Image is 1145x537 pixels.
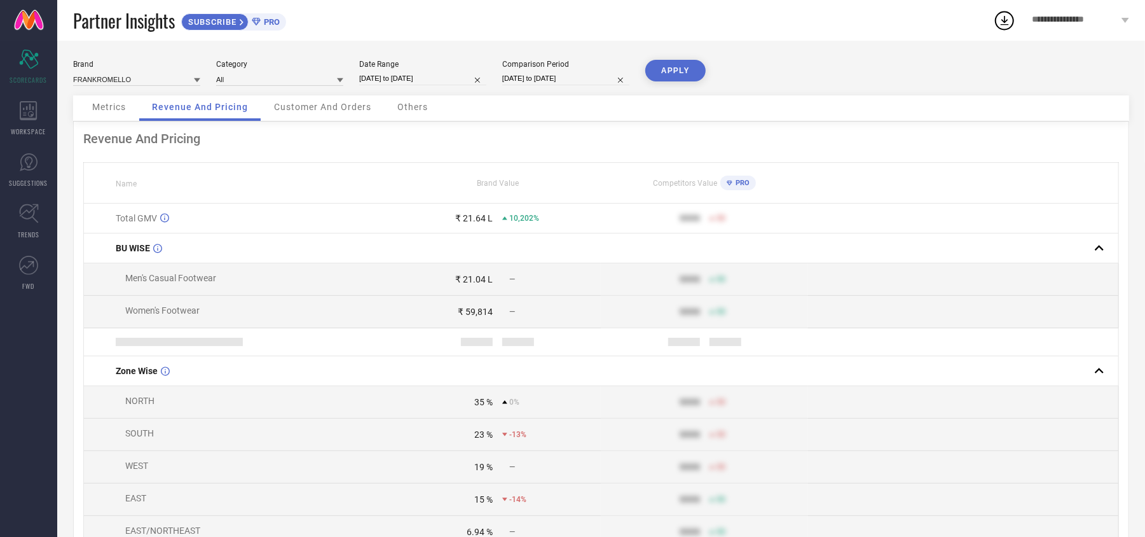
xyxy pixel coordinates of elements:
[92,102,126,112] span: Metrics
[509,463,515,471] span: —
[467,527,493,537] div: 6.94 %
[125,273,216,283] span: Men's Casual Footwear
[509,214,539,223] span: 10,202%
[716,307,725,316] span: 50
[73,8,175,34] span: Partner Insights
[125,493,146,503] span: EAST
[18,230,39,239] span: TRENDS
[680,527,700,537] div: 9999
[73,60,200,69] div: Brand
[509,307,515,316] span: —
[509,430,526,439] span: -13%
[182,17,240,27] span: SUBSCRIBE
[125,305,200,316] span: Women's Footwear
[125,461,148,471] span: WEST
[152,102,248,112] span: Revenue And Pricing
[397,102,428,112] span: Others
[716,495,725,504] span: 50
[645,60,706,81] button: APPLY
[116,213,157,223] span: Total GMV
[125,396,154,406] span: NORTH
[11,127,46,136] span: WORKSPACE
[261,17,280,27] span: PRO
[125,526,200,536] span: EAST/NORTHEAST
[993,9,1016,32] div: Open download list
[716,398,725,407] span: 50
[116,243,150,253] span: BU WISE
[10,75,48,85] span: SCORECARDS
[455,274,493,284] div: ₹ 21.04 L
[502,60,629,69] div: Comparison Period
[509,275,515,284] span: —
[116,179,137,188] span: Name
[116,366,158,376] span: Zone Wise
[716,430,725,439] span: 50
[10,178,48,188] span: SUGGESTIONS
[716,463,725,471] span: 50
[509,495,526,504] span: -14%
[474,397,493,407] div: 35 %
[474,494,493,505] div: 15 %
[474,429,493,440] div: 23 %
[477,179,519,188] span: Brand Value
[680,213,700,223] div: 9999
[125,428,154,438] span: SOUTH
[509,527,515,536] span: —
[680,307,700,317] div: 9999
[732,179,750,187] span: PRO
[359,60,486,69] div: Date Range
[216,60,343,69] div: Category
[716,275,725,284] span: 50
[653,179,717,188] span: Competitors Value
[274,102,371,112] span: Customer And Orders
[458,307,493,317] div: ₹ 59,814
[502,72,629,85] input: Select comparison period
[680,429,700,440] div: 9999
[474,462,493,472] div: 19 %
[716,527,725,536] span: 50
[83,131,1119,146] div: Revenue And Pricing
[680,494,700,505] div: 9999
[359,72,486,85] input: Select date range
[23,281,35,291] span: FWD
[716,214,725,223] span: 50
[181,10,286,31] a: SUBSCRIBEPRO
[680,274,700,284] div: 9999
[680,462,700,472] div: 9999
[455,213,493,223] div: ₹ 21.64 L
[509,398,519,407] span: 0%
[680,397,700,407] div: 9999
